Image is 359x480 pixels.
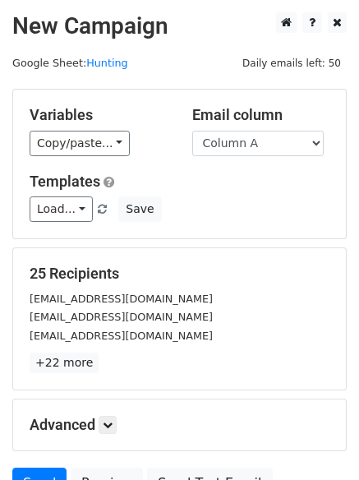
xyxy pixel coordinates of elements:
[277,401,359,480] iframe: Chat Widget
[30,265,329,283] h5: 25 Recipients
[30,173,100,190] a: Templates
[30,416,329,434] h5: Advanced
[237,54,347,72] span: Daily emails left: 50
[30,330,213,342] small: [EMAIL_ADDRESS][DOMAIN_NAME]
[118,196,161,222] button: Save
[30,293,213,305] small: [EMAIL_ADDRESS][DOMAIN_NAME]
[30,196,93,222] a: Load...
[12,57,128,69] small: Google Sheet:
[192,106,330,124] h5: Email column
[30,131,130,156] a: Copy/paste...
[30,353,99,373] a: +22 more
[12,12,347,40] h2: New Campaign
[30,311,213,323] small: [EMAIL_ADDRESS][DOMAIN_NAME]
[30,106,168,124] h5: Variables
[237,57,347,69] a: Daily emails left: 50
[86,57,127,69] a: Hunting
